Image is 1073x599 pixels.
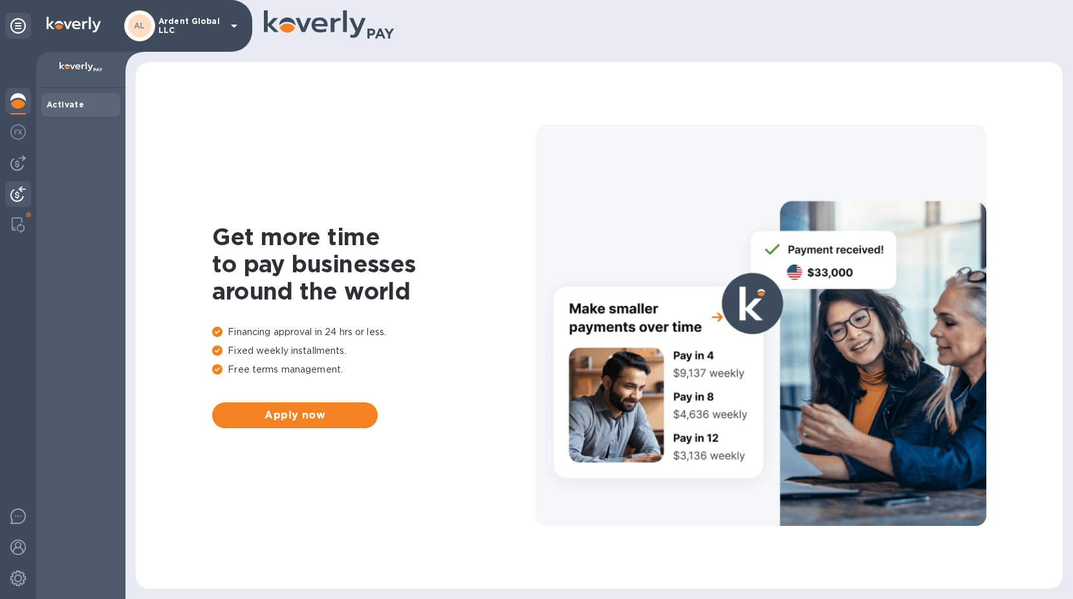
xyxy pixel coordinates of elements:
span: Apply now [222,408,367,423]
p: Financing approval in 24 hrs or less. [212,325,536,339]
b: AL [134,21,146,30]
p: Free terms management. [212,363,536,376]
h1: Get more time to pay businesses around the world [212,223,536,305]
img: Foreign exchange [10,124,26,140]
div: Unpin categories [5,13,31,39]
p: Fixed weekly installments. [212,344,536,358]
b: Activate [47,100,84,109]
p: Ardent Global LLC [158,17,223,35]
button: Apply now [212,402,378,428]
img: Logo [47,17,101,32]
